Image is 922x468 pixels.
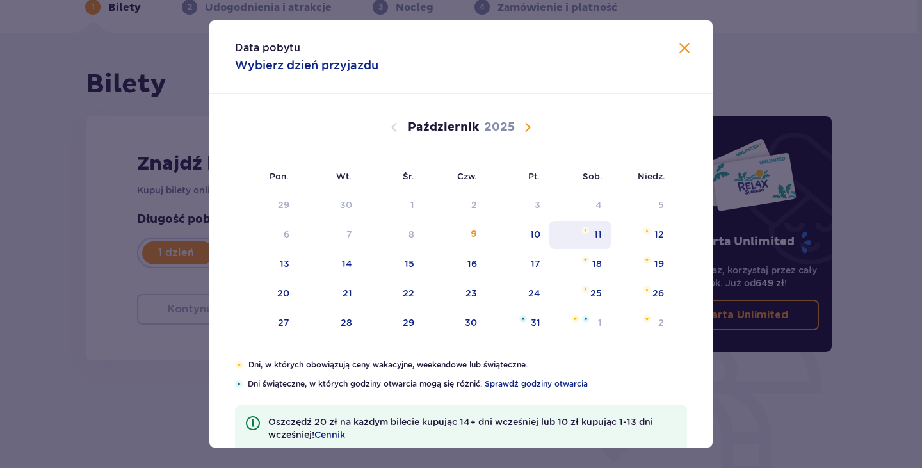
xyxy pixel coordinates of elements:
td: sobota, 18 października 2025 [549,250,611,278]
a: Sprawdź godziny otwarcia [485,378,588,390]
small: Pon. [270,171,289,181]
button: Zamknij [677,41,692,57]
td: wtorek, 14 października 2025 [298,250,362,278]
td: piątek, 31 października 2025 [486,309,549,337]
small: Pt. [528,171,540,181]
div: 29 [403,316,414,329]
td: środa, 22 października 2025 [361,280,423,308]
small: Śr. [403,171,414,181]
p: Październik [408,120,479,135]
img: Pomarańczowa gwiazdka [581,227,590,234]
p: 2025 [484,120,515,135]
img: Pomarańczowa gwiazdka [643,286,651,293]
td: niedziela, 19 października 2025 [611,250,673,278]
div: 14 [342,257,352,270]
div: 7 [346,228,352,241]
p: Oszczędź 20 zł na każdym bilecie kupując 14+ dni wcześniej lub 10 zł kupując 1-13 dni wcześniej! [268,416,677,441]
td: Data niedostępna. wtorek, 7 października 2025 [298,221,362,249]
td: Data niedostępna. środa, 1 października 2025 [361,191,423,220]
td: czwartek, 16 października 2025 [423,250,487,278]
div: 30 [340,198,352,211]
td: czwartek, 23 października 2025 [423,280,487,308]
div: 1 [410,198,414,211]
div: 2 [658,316,664,329]
div: 18 [592,257,602,270]
div: 9 [471,228,477,241]
td: piątek, 24 października 2025 [486,280,549,308]
p: Wybierz dzień przyjazdu [235,58,378,73]
div: 16 [467,257,477,270]
div: 4 [595,198,602,211]
td: niedziela, 2 listopada 2025 [611,309,673,337]
img: Pomarańczowa gwiazdka [643,227,651,234]
td: Data niedostępna. sobota, 4 października 2025 [549,191,611,220]
div: 10 [530,228,540,241]
img: Pomarańczowa gwiazdka [571,315,579,323]
td: środa, 29 października 2025 [361,309,423,337]
td: wtorek, 28 października 2025 [298,309,362,337]
td: Data niedostępna. czwartek, 2 października 2025 [423,191,487,220]
div: 5 [658,198,664,211]
div: 17 [531,257,540,270]
div: 11 [594,228,602,241]
div: 26 [652,287,664,300]
div: 23 [465,287,477,300]
small: Czw. [457,171,477,181]
td: niedziela, 26 października 2025 [611,280,673,308]
img: Niebieska gwiazdka [235,380,243,388]
div: 25 [590,287,602,300]
td: Data niedostępna. wtorek, 30 września 2025 [298,191,362,220]
div: 19 [654,257,664,270]
div: 29 [278,198,289,211]
small: Wt. [336,171,352,181]
td: Data niedostępna. piątek, 3 października 2025 [486,191,549,220]
div: 1 [598,316,602,329]
td: poniedziałek, 27 października 2025 [235,309,298,337]
a: Cennik [314,428,345,441]
td: Data niedostępna. niedziela, 5 października 2025 [611,191,673,220]
td: środa, 15 października 2025 [361,250,423,278]
img: Pomarańczowa gwiazdka [643,315,651,323]
img: Pomarańczowa gwiazdka [581,256,590,264]
td: Data niedostępna. poniedziałek, 29 września 2025 [235,191,298,220]
td: piątek, 17 października 2025 [486,250,549,278]
td: piątek, 10 października 2025 [486,221,549,249]
td: niedziela, 12 października 2025 [611,221,673,249]
div: 13 [280,257,289,270]
div: 27 [278,316,289,329]
td: wtorek, 21 października 2025 [298,280,362,308]
td: poniedziałek, 20 października 2025 [235,280,298,308]
p: Dni świąteczne, w których godziny otwarcia mogą się różnić. [248,378,687,390]
div: 21 [343,287,352,300]
img: Niebieska gwiazdka [519,315,527,323]
div: 22 [403,287,414,300]
small: Sob. [583,171,603,181]
td: Data niedostępna. środa, 8 października 2025 [361,221,423,249]
div: 12 [654,228,664,241]
img: Niebieska gwiazdka [582,315,590,323]
div: 30 [465,316,477,329]
button: Poprzedni miesiąc [387,120,402,135]
td: sobota, 11 października 2025 [549,221,611,249]
td: sobota, 1 listopada 2025 [549,309,611,337]
td: Data niedostępna. poniedziałek, 6 października 2025 [235,221,298,249]
p: Dni, w których obowiązują ceny wakacyjne, weekendowe lub świąteczne. [248,359,687,371]
div: 28 [341,316,352,329]
img: Pomarańczowa gwiazdka [235,361,243,369]
div: 20 [277,287,289,300]
td: poniedziałek, 13 października 2025 [235,250,298,278]
td: czwartek, 30 października 2025 [423,309,487,337]
img: Pomarańczowa gwiazdka [581,286,590,293]
div: 6 [284,228,289,241]
small: Niedz. [638,171,665,181]
p: Data pobytu [235,41,300,55]
td: sobota, 25 października 2025 [549,280,611,308]
div: 8 [408,228,414,241]
img: Pomarańczowa gwiazdka [643,256,651,264]
div: 15 [405,257,414,270]
td: czwartek, 9 października 2025 [423,221,487,249]
div: 24 [528,287,540,300]
div: 3 [535,198,540,211]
